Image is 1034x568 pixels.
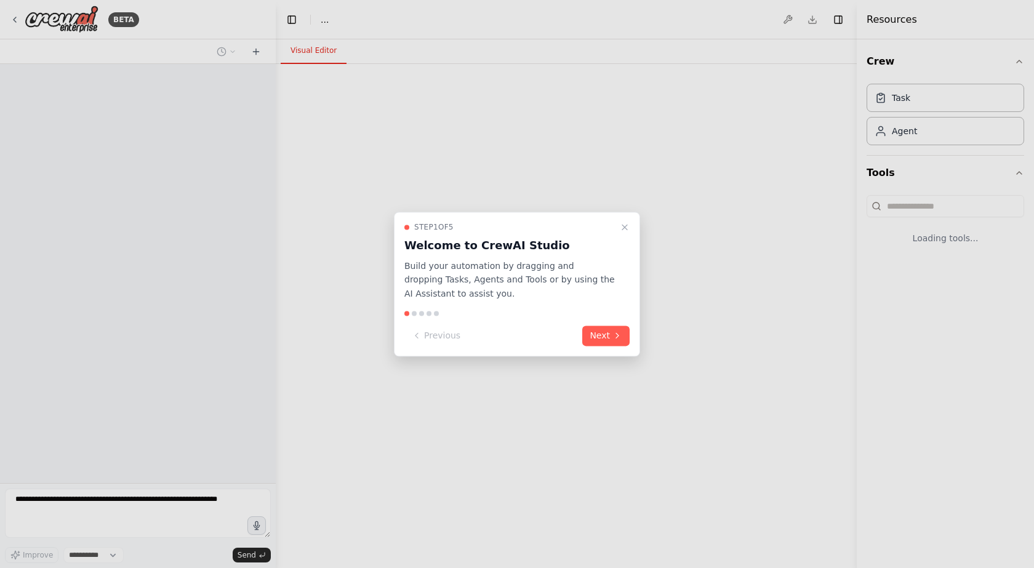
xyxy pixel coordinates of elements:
button: Close walkthrough [617,220,632,234]
h3: Welcome to CrewAI Studio [404,237,615,254]
span: Step 1 of 5 [414,222,454,232]
button: Next [582,326,630,346]
button: Previous [404,326,468,346]
p: Build your automation by dragging and dropping Tasks, Agents and Tools or by using the AI Assista... [404,259,615,301]
button: Hide left sidebar [283,11,300,28]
